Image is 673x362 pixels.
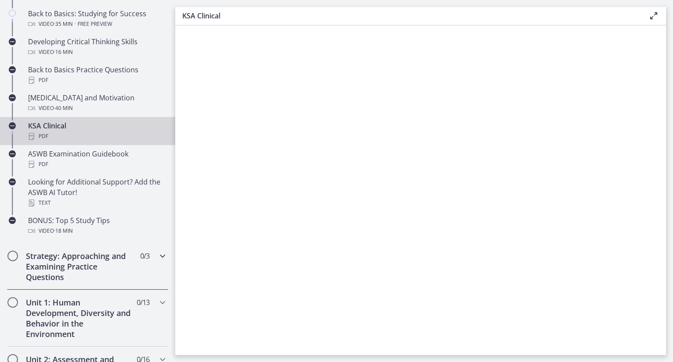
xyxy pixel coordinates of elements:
div: Looking for Additional Support? Add the ASWB AI Tutor! [28,177,165,208]
h2: Unit 1: Human Development, Diversity and Behavior in the Environment [26,297,133,339]
h2: Strategy: Approaching and Examining Practice Questions [26,251,133,282]
div: Back to Basics Practice Questions [28,64,165,85]
div: Video [28,19,165,29]
div: Text [28,198,165,208]
div: Video [28,103,165,114]
div: KSA Clinical [28,121,165,142]
div: Video [28,47,165,57]
span: Free preview [78,19,112,29]
div: BONUS: Top 5 Study Tips [28,215,165,236]
div: Developing Critical Thinking Skills [28,36,165,57]
span: · [74,19,76,29]
span: 0 / 3 [140,251,149,261]
div: ASWB Examination Guidebook [28,149,165,170]
span: · 16 min [54,47,73,57]
div: PDF [28,159,165,170]
h3: KSA Clinical [182,11,634,21]
div: PDF [28,75,165,85]
span: · 18 min [54,226,73,236]
div: Back to Basics: Studying for Success [28,8,165,29]
span: · 35 min [54,19,73,29]
span: 0 / 13 [137,297,149,308]
div: [MEDICAL_DATA] and Motivation [28,92,165,114]
span: · 40 min [54,103,73,114]
div: PDF [28,131,165,142]
div: Video [28,226,165,236]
